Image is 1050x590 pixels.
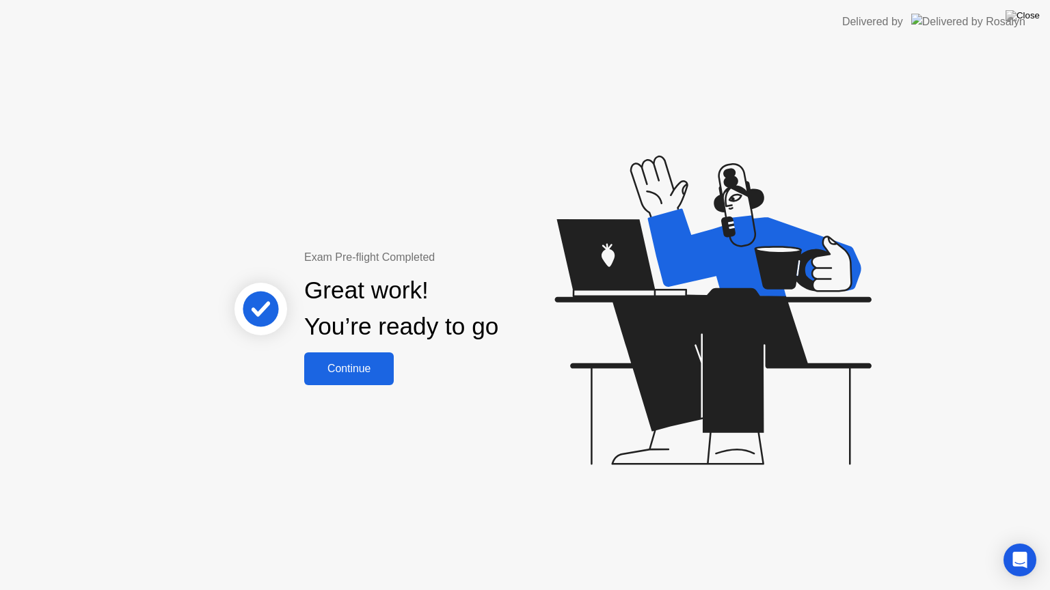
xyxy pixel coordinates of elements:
[911,14,1025,29] img: Delivered by Rosalyn
[304,249,587,266] div: Exam Pre-flight Completed
[1004,544,1036,576] div: Open Intercom Messenger
[304,352,394,385] button: Continue
[842,14,903,30] div: Delivered by
[308,363,390,375] div: Continue
[1006,10,1040,21] img: Close
[304,272,498,345] div: Great work! You’re ready to go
